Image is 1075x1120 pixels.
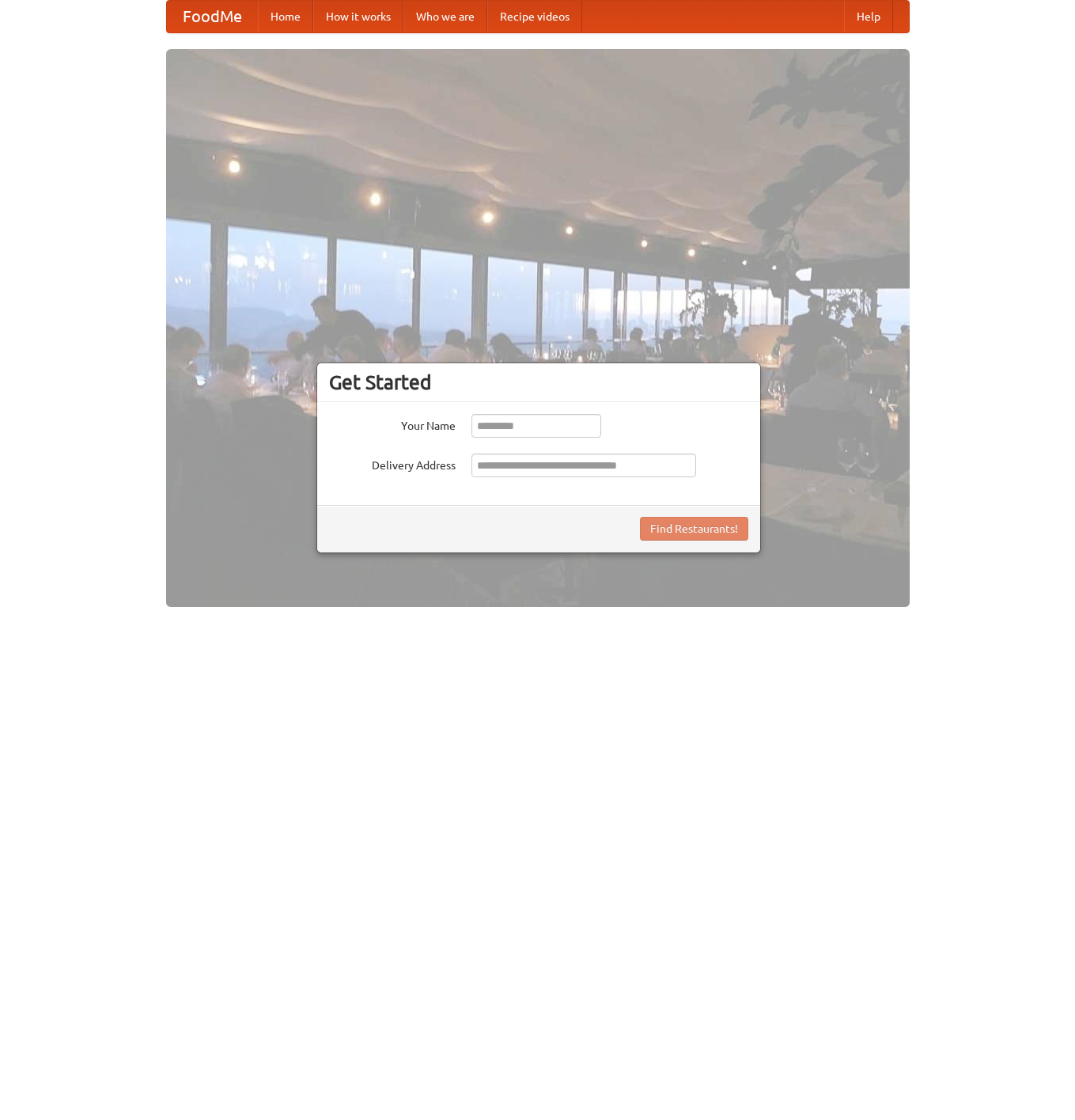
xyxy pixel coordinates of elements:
[487,1,582,32] a: Recipe videos
[167,1,258,32] a: FoodMe
[329,414,456,434] label: Your Name
[329,454,456,473] label: Delivery Address
[313,1,403,32] a: How it works
[403,1,487,32] a: Who we are
[640,517,748,541] button: Find Restaurants!
[329,370,748,394] h3: Get Started
[844,1,893,32] a: Help
[258,1,313,32] a: Home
